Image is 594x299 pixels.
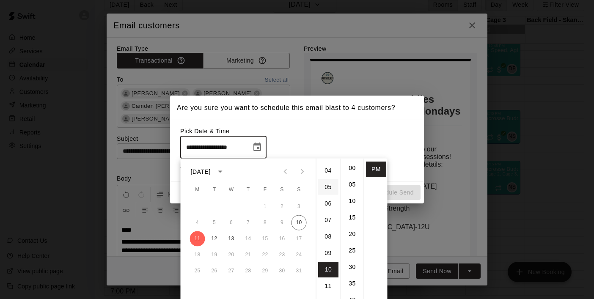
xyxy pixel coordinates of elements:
[275,181,290,198] span: Saturday
[180,127,414,136] p: Pick Date & Time
[342,160,363,176] li: 0 minutes
[318,278,338,294] li: 11 hours
[224,231,239,247] button: 13
[366,162,386,177] li: PM
[342,259,363,275] li: 30 minutes
[318,262,338,277] li: 10 hours
[342,276,363,291] li: 35 minutes
[190,181,205,198] span: Monday
[258,181,273,198] span: Friday
[318,163,338,178] li: 4 hours
[342,210,363,225] li: 15 minutes
[207,231,222,247] button: 12
[241,181,256,198] span: Thursday
[318,245,338,261] li: 9 hours
[342,177,363,192] li: 5 minutes
[213,165,228,179] button: calendar view is open, switch to year view
[170,96,424,120] h2: Are you sure you want to schedule this email blast to 4 customers?
[190,231,205,247] button: 11
[318,196,338,211] li: 6 hours
[342,226,363,242] li: 20 minutes
[291,215,307,230] button: 10
[318,229,338,244] li: 8 hours
[249,139,266,156] button: Choose date, selected date is Aug 11, 2025
[191,167,211,176] div: [DATE]
[318,212,338,228] li: 7 hours
[342,243,363,258] li: 25 minutes
[224,181,239,198] span: Wednesday
[318,179,338,195] li: 5 hours
[342,193,363,209] li: 10 minutes
[207,181,222,198] span: Tuesday
[291,181,307,198] span: Sunday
